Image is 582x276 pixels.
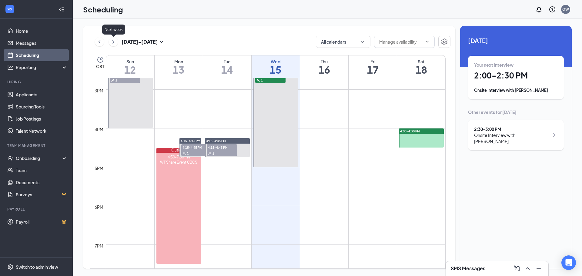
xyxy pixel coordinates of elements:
[95,37,104,46] button: ChevronLeft
[16,64,68,70] div: Reporting
[203,58,251,65] div: Tue
[93,204,105,210] div: 6pm
[16,88,68,101] a: Applicants
[93,242,105,249] div: 7pm
[252,65,300,75] h1: 15
[207,144,237,150] span: 4:15-4:45 PM
[7,155,13,161] svg: UserCheck
[359,39,365,45] svg: ChevronDown
[93,165,105,171] div: 5pm
[122,38,158,45] h3: [DATE] - [DATE]
[300,65,348,75] h1: 16
[181,144,212,150] span: 4:15-4:45 PM
[59,6,65,12] svg: Collapse
[468,109,564,115] div: Other events for [DATE]
[349,65,397,75] h1: 17
[96,63,104,69] span: CST
[379,38,422,45] input: Manage availability
[535,265,542,272] svg: Minimize
[97,56,104,63] svg: Clock
[316,36,370,48] button: All calendarsChevronDown
[203,65,251,75] h1: 14
[7,207,66,212] div: Payroll
[512,264,522,273] button: ComposeMessage
[7,79,66,85] div: Hiring
[16,25,68,37] a: Home
[110,38,116,45] svg: ChevronRight
[474,62,558,68] div: Your next interview
[561,255,576,270] div: Open Intercom Messenger
[206,139,226,143] span: 4:15-4:45 PM
[16,125,68,137] a: Talent Network
[524,265,531,272] svg: ChevronUp
[115,78,117,82] span: 1
[535,6,543,13] svg: Notifications
[397,55,445,78] a: October 18, 2025
[16,113,68,125] a: Job Postings
[109,37,118,46] button: ChevronRight
[300,58,348,65] div: Thu
[93,87,105,94] div: 3pm
[261,78,263,82] span: 1
[16,155,62,161] div: Onboarding
[156,155,201,160] div: 4:30-7:30 PM
[513,265,520,272] svg: ComposeMessage
[156,148,201,153] div: Outlook
[16,188,68,201] a: SurveysCrown
[106,55,154,78] a: October 12, 2025
[349,58,397,65] div: Fri
[256,78,260,82] svg: User
[93,126,105,133] div: 4pm
[7,264,13,270] svg: Settings
[16,216,68,228] a: PayrollCrown
[474,126,549,132] div: 2:30 - 3:00 PM
[397,65,445,75] h1: 18
[451,265,485,272] h3: SMS Messages
[155,58,203,65] div: Mon
[523,264,533,273] button: ChevronUp
[156,160,201,165] div: WT Share Event CBCS
[474,70,558,81] h1: 2:00 - 2:30 PM
[550,131,558,139] svg: ChevronRight
[187,151,189,156] span: 1
[83,4,123,15] h1: Scheduling
[16,49,68,61] a: Scheduling
[397,58,445,65] div: Sat
[534,264,544,273] button: Minimize
[16,176,68,188] a: Documents
[7,6,13,12] svg: WorkstreamLogo
[441,38,448,45] svg: Settings
[155,55,203,78] a: October 13, 2025
[182,152,186,155] svg: User
[16,101,68,113] a: Sourcing Tools
[106,58,154,65] div: Sun
[300,55,348,78] a: October 16, 2025
[425,39,430,44] svg: ChevronDown
[155,65,203,75] h1: 13
[203,55,251,78] a: October 14, 2025
[16,37,68,49] a: Messages
[7,64,13,70] svg: Analysis
[102,25,125,35] div: Next week
[474,132,549,144] div: Onsite Interview with [PERSON_NAME]
[438,36,450,48] button: Settings
[106,65,154,75] h1: 12
[400,129,420,133] span: 4:00-4:30 PM
[549,6,556,13] svg: QuestionInfo
[474,87,558,93] div: Onsite Interview with [PERSON_NAME]
[208,152,212,155] svg: User
[562,7,569,12] div: GW
[16,164,68,176] a: Team
[252,58,300,65] div: Wed
[158,38,165,45] svg: SmallChevronDown
[252,55,300,78] a: October 15, 2025
[111,78,115,82] svg: User
[16,264,58,270] div: Switch to admin view
[181,139,200,143] span: 4:15-4:45 PM
[7,143,66,148] div: Team Management
[468,36,564,45] span: [DATE]
[96,38,102,45] svg: ChevronLeft
[349,55,397,78] a: October 17, 2025
[212,151,214,156] span: 1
